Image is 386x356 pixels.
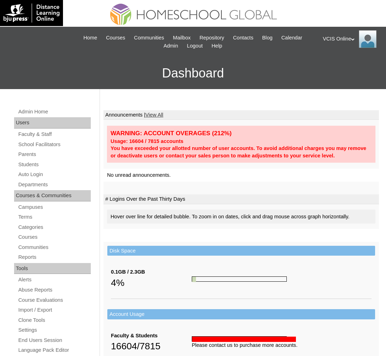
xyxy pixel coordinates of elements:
a: Course Evaluations [18,296,91,305]
div: 16604/7815 [111,339,192,353]
td: # Logins Over the Past Thirty Days [103,194,379,204]
a: Calendar [278,34,306,42]
a: Students [18,160,91,169]
strong: Usage: 16604 / 7815 accounts [110,138,183,144]
a: Settings [18,326,91,335]
td: Announcements | [103,110,379,120]
a: Contacts [229,34,257,42]
a: Abuse Reports [18,286,91,294]
a: Mailbox [169,34,194,42]
div: Please contact us to purchase more accounts. [192,342,372,349]
a: Alerts [18,275,91,284]
div: WARNING: ACCOUNT OVERAGES (212%) [110,129,372,137]
a: Communities [131,34,168,42]
a: Faculty & Staff [18,130,91,139]
a: Language Pack Editor [18,346,91,355]
div: Hover over line for detailed bubble. To zoom in on dates, click and drag mouse across graph horiz... [107,210,375,224]
a: Communities [18,243,91,252]
span: Calendar [281,34,302,42]
a: Categories [18,223,91,232]
a: Parents [18,150,91,159]
a: Admin [160,42,182,50]
div: Users [14,117,91,129]
span: Communities [134,34,164,42]
span: Help [211,42,222,50]
a: Courses [102,34,129,42]
a: Home [80,34,101,42]
td: No unread announcements. [103,169,379,182]
span: Contacts [233,34,253,42]
div: VCIS Online [323,30,379,48]
a: Campuses [18,203,91,212]
td: Account Usage [107,309,375,319]
a: Courses [18,233,91,242]
div: Tools [14,263,91,274]
img: VCIS Online Admin [359,30,376,48]
span: Repository [200,34,224,42]
a: Blog [259,34,276,42]
div: Faculty & Students [111,332,192,339]
a: Logout [183,42,206,50]
span: Admin [164,42,178,50]
a: Terms [18,213,91,221]
div: You have exceeded your allotted number of user accounts. To avoid additional charges you may remo... [110,145,372,159]
span: Home [83,34,97,42]
span: Mailbox [173,34,191,42]
a: Clone Tools [18,316,91,325]
a: Auto Login [18,170,91,179]
img: logo-white.png [4,4,59,23]
a: Admin Home [18,107,91,116]
a: Departments [18,180,91,189]
div: 0.1GB / 2.3GB [111,268,192,276]
a: End Users Session [18,336,91,345]
span: Logout [187,42,203,50]
a: Repository [196,34,228,42]
a: Reports [18,253,91,262]
span: Blog [262,34,272,42]
h3: Dashboard [4,57,382,89]
div: 4% [111,276,192,290]
span: Courses [106,34,125,42]
td: Disk Space [107,246,375,256]
a: View All [145,112,163,118]
div: Courses & Communities [14,190,91,201]
a: School Facilitators [18,140,91,149]
a: Import / Export [18,306,91,314]
a: Help [208,42,226,50]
